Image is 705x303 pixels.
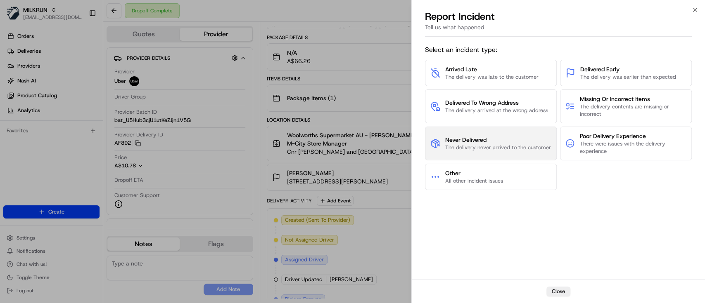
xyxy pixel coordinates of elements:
[425,45,692,55] span: Select an incident type:
[445,136,551,144] span: Never Delivered
[445,169,503,177] span: Other
[560,127,692,160] button: Poor Delivery ExperienceThere were issues with the delivery experience
[425,89,557,123] button: Delivered To Wrong AddressThe delivery arrived at the wrong address
[580,73,676,81] span: The delivery was earlier than expected
[445,73,539,81] span: The delivery was late to the customer
[445,177,503,185] span: All other incident issues
[425,164,557,190] button: OtherAll other incident issues
[580,65,676,73] span: Delivered Early
[580,103,686,118] span: The delivery contents are missing or incorrect
[579,132,686,140] span: Poor Delivery Experience
[445,99,548,107] span: Delivered To Wrong Address
[445,65,539,73] span: Arrived Late
[425,10,495,23] p: Report Incident
[560,89,692,123] button: Missing Or Incorrect ItemsThe delivery contents are missing or incorrect
[425,60,557,86] button: Arrived LateThe delivery was late to the customer
[445,144,551,151] span: The delivery never arrived to the customer
[445,107,548,114] span: The delivery arrived at the wrong address
[580,95,686,103] span: Missing Or Incorrect Items
[425,127,557,160] button: Never DeliveredThe delivery never arrived to the customer
[560,60,692,86] button: Delivered EarlyThe delivery was earlier than expected
[579,140,686,155] span: There were issues with the delivery experience
[546,287,570,296] button: Close
[425,23,692,37] div: Tell us what happened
